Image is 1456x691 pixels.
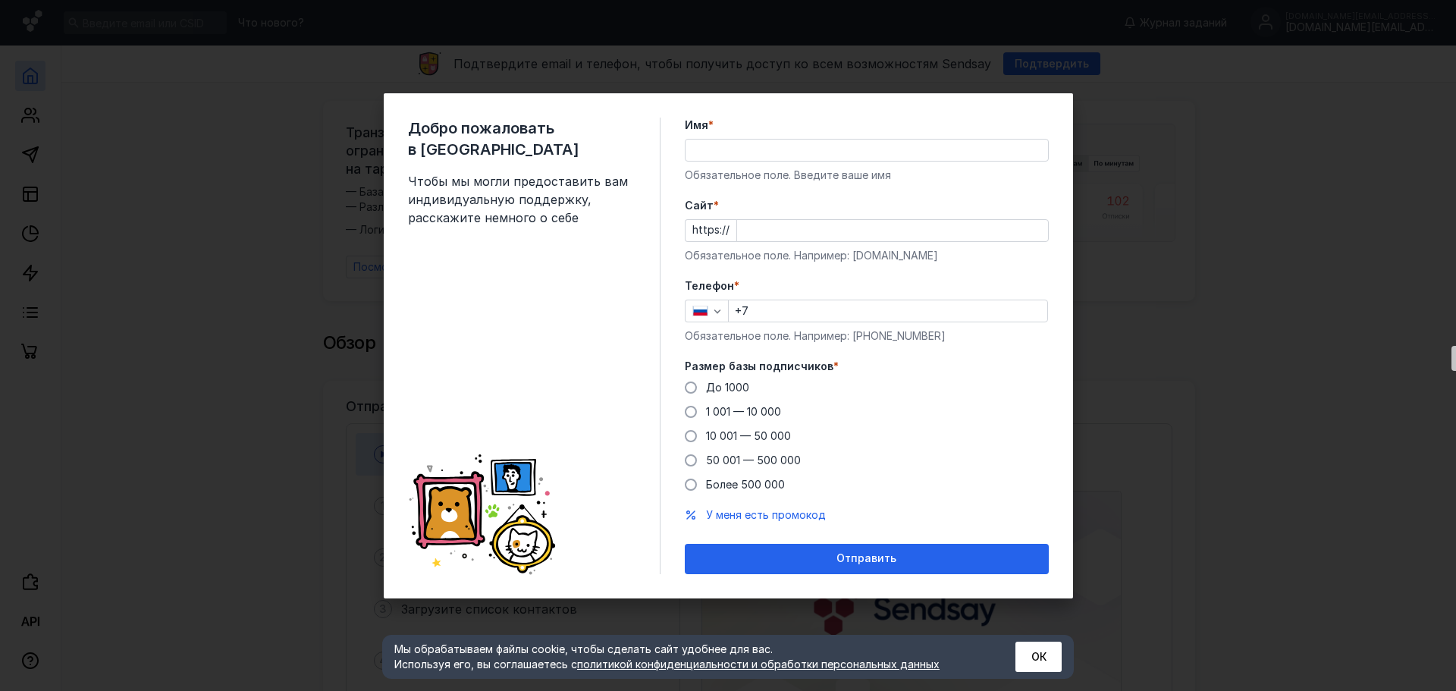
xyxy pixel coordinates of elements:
span: 50 001 — 500 000 [706,454,801,466]
a: политикой конфиденциальности и обработки персональных данных [577,658,940,671]
span: Cайт [685,198,714,213]
div: Обязательное поле. Введите ваше имя [685,168,1049,183]
span: Чтобы мы могли предоставить вам индивидуальную поддержку, расскажите немного о себе [408,172,635,227]
span: 1 001 — 10 000 [706,405,781,418]
button: Отправить [685,544,1049,574]
span: Более 500 000 [706,478,785,491]
span: Добро пожаловать в [GEOGRAPHIC_DATA] [408,118,635,160]
span: Телефон [685,278,734,294]
div: Мы обрабатываем файлы cookie, чтобы сделать сайт удобнее для вас. Используя его, вы соглашаетесь c [394,642,978,672]
div: Обязательное поле. Например: [PHONE_NUMBER] [685,328,1049,344]
div: Обязательное поле. Например: [DOMAIN_NAME] [685,248,1049,263]
span: Отправить [836,552,896,565]
span: Размер базы подписчиков [685,359,833,374]
button: У меня есть промокод [706,507,826,523]
span: У меня есть промокод [706,508,826,521]
button: ОК [1015,642,1062,672]
span: До 1000 [706,381,749,394]
span: 10 001 — 50 000 [706,429,791,442]
span: Имя [685,118,708,133]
